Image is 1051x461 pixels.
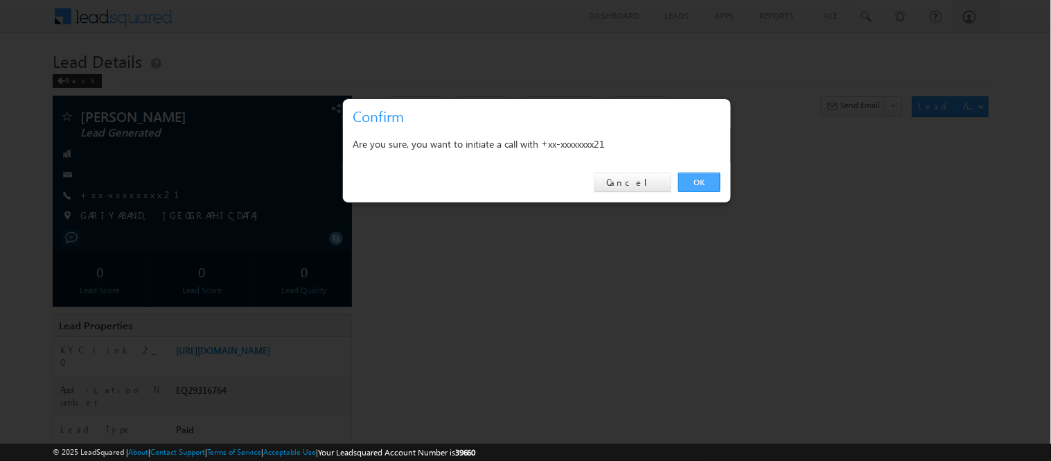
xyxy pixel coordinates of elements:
[53,446,476,459] span: © 2025 LeadSquared | | | | |
[353,135,721,153] div: Are you sure, you want to initiate a call with +xx-xxxxxxxx21
[263,447,316,456] a: Acceptable Use
[353,104,726,128] h3: Confirm
[455,447,476,458] span: 39660
[207,447,261,456] a: Terms of Service
[150,447,205,456] a: Contact Support
[128,447,148,456] a: About
[678,173,721,192] a: OK
[594,173,671,192] a: Cancel
[318,447,476,458] span: Your Leadsquared Account Number is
